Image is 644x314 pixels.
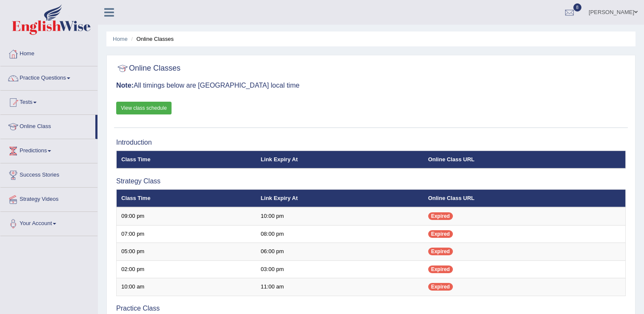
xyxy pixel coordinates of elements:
td: 06:00 pm [256,243,424,261]
span: Expired [428,283,453,291]
a: View class schedule [116,102,172,114]
td: 11:00 am [256,278,424,296]
span: Expired [428,212,453,220]
td: 08:00 pm [256,225,424,243]
td: 09:00 pm [117,207,256,225]
td: 10:00 pm [256,207,424,225]
span: Expired [428,265,453,273]
span: Expired [428,230,453,238]
span: Expired [428,248,453,255]
td: 10:00 am [117,278,256,296]
a: Predictions [0,139,97,160]
b: Note: [116,82,134,89]
h2: Online Classes [116,62,180,75]
h3: Introduction [116,139,626,146]
a: Online Class [0,115,95,136]
a: Home [113,36,128,42]
th: Link Expiry At [256,189,424,207]
h3: Practice Class [116,305,626,312]
a: Success Stories [0,163,97,185]
a: Strategy Videos [0,188,97,209]
td: 03:00 pm [256,260,424,278]
td: 07:00 pm [117,225,256,243]
th: Link Expiry At [256,151,424,168]
th: Online Class URL [424,151,626,168]
td: 02:00 pm [117,260,256,278]
h3: All timings below are [GEOGRAPHIC_DATA] local time [116,82,626,89]
td: 05:00 pm [117,243,256,261]
span: 8 [573,3,582,11]
a: Practice Questions [0,66,97,88]
h3: Strategy Class [116,177,626,185]
a: Tests [0,91,97,112]
th: Class Time [117,189,256,207]
th: Class Time [117,151,256,168]
li: Online Classes [129,35,174,43]
th: Online Class URL [424,189,626,207]
a: Your Account [0,212,97,233]
a: Home [0,42,97,63]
